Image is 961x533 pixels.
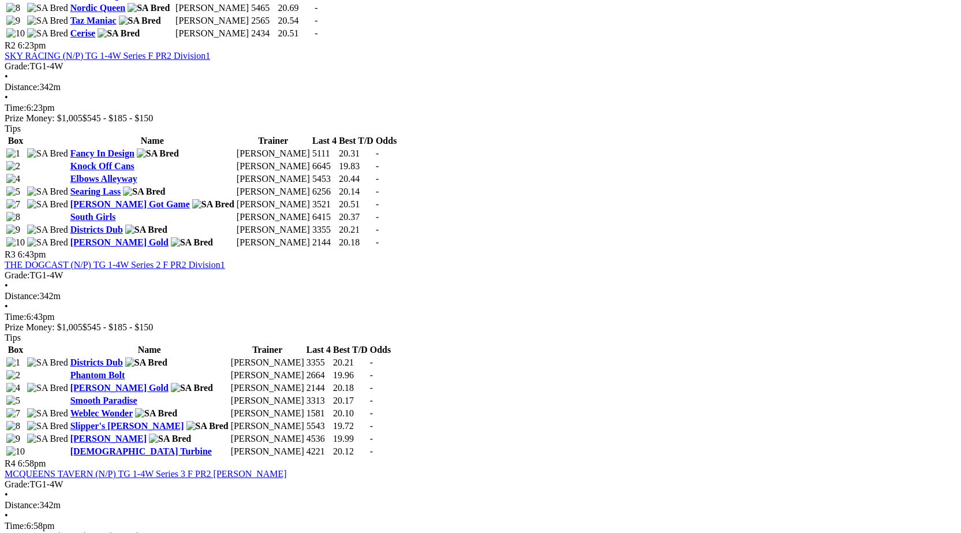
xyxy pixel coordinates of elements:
span: - [376,237,379,247]
td: 3313 [306,395,331,407]
img: SA Bred [27,434,68,444]
img: SA Bred [186,421,229,431]
td: 2144 [306,382,331,394]
td: 20.69 [277,2,313,14]
td: 5543 [306,420,331,432]
a: Searing Lass [70,187,121,196]
img: SA Bred [137,148,179,159]
div: 342m [5,291,956,301]
span: R3 [5,249,16,259]
span: - [370,357,373,367]
th: Best T/D [338,135,374,147]
td: [PERSON_NAME] [230,370,305,381]
img: 1 [6,148,20,159]
td: 2664 [306,370,331,381]
img: SA Bred [27,28,68,39]
a: [DEMOGRAPHIC_DATA] Turbine [70,446,212,456]
span: Time: [5,521,27,531]
span: Grade: [5,61,30,71]
span: - [376,212,379,222]
img: 8 [6,3,20,13]
td: 5465 [250,2,276,14]
span: - [376,225,379,234]
td: [PERSON_NAME] [230,357,305,368]
a: Nordic Queen [70,3,126,13]
span: - [315,3,317,13]
td: 20.18 [338,237,374,248]
img: SA Bred [27,421,68,431]
td: 20.51 [277,28,313,39]
td: 20.10 [332,408,368,419]
a: Taz Maniac [70,16,117,25]
span: Time: [5,312,27,322]
a: [PERSON_NAME] Gold [70,383,169,393]
img: 8 [6,212,20,222]
img: 10 [6,446,25,457]
a: Districts Dub [70,225,123,234]
span: Grade: [5,270,30,280]
th: Trainer [230,344,305,356]
td: 20.17 [332,395,368,407]
img: SA Bred [125,225,167,235]
td: 20.44 [338,173,374,185]
td: [PERSON_NAME] [236,224,311,236]
span: Tips [5,124,21,133]
img: SA Bred [27,187,68,197]
td: 20.21 [338,224,374,236]
td: [PERSON_NAME] [230,395,305,407]
img: SA Bred [27,357,68,368]
a: Fancy In Design [70,148,134,158]
span: Distance: [5,82,39,92]
a: THE DOGCAST (N/P) TG 1-4W Series 2 F PR2 Division1 [5,260,225,270]
span: Grade: [5,479,30,489]
div: 6:43pm [5,312,956,322]
a: Districts Dub [70,357,123,367]
span: - [370,370,373,380]
img: 1 [6,357,20,368]
td: [PERSON_NAME] [175,2,249,14]
span: Distance: [5,291,39,301]
img: 9 [6,434,20,444]
span: - [370,408,373,418]
img: 8 [6,421,20,431]
span: 6:43pm [18,249,46,259]
span: - [376,161,379,171]
span: - [376,148,379,158]
a: SKY RACING (N/P) TG 1-4W Series F PR2 Division1 [5,51,210,61]
img: SA Bred [123,187,165,197]
img: SA Bred [27,16,68,26]
a: Slipper's [PERSON_NAME] [70,421,184,431]
span: $545 - $185 - $150 [83,113,154,123]
img: SA Bred [27,148,68,159]
td: [PERSON_NAME] [175,28,249,39]
span: 6:58pm [18,459,46,468]
td: 2144 [312,237,337,248]
a: MCQUEENS TAVERN (N/P) TG 1-4W Series 3 F PR2 [PERSON_NAME] [5,469,287,479]
img: SA Bred [27,237,68,248]
td: [PERSON_NAME] [230,408,305,419]
td: 2565 [250,15,276,27]
div: TG1-4W [5,61,956,72]
img: 7 [6,199,20,210]
div: TG1-4W [5,270,956,281]
td: 19.96 [332,370,368,381]
a: South Girls [70,212,116,222]
th: Last 4 [312,135,337,147]
td: [PERSON_NAME] [236,199,311,210]
td: 6415 [312,211,337,223]
span: - [370,383,373,393]
span: - [376,199,379,209]
a: Cerise [70,28,96,38]
a: Elbows Alleyway [70,174,137,184]
td: 20.51 [338,199,374,210]
img: 10 [6,28,25,39]
img: SA Bred [27,3,68,13]
td: 3355 [306,357,331,368]
img: SA Bred [125,357,167,368]
td: [PERSON_NAME] [236,237,311,248]
div: 342m [5,500,956,510]
td: 20.14 [338,186,374,197]
img: SA Bred [128,3,170,13]
span: • [5,510,8,520]
td: 20.21 [332,357,368,368]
